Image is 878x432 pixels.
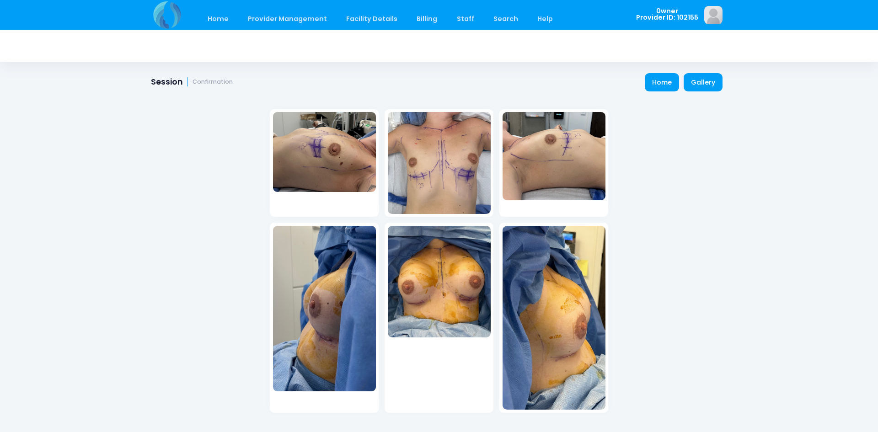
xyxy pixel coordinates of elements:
a: Provider Management [239,8,336,30]
small: Confirmation [193,79,233,85]
h1: Session [151,77,233,87]
a: Home [198,8,237,30]
a: Facility Details [337,8,407,30]
span: 0wner Provider ID: 102155 [636,8,698,21]
a: Staff [448,8,483,30]
a: Billing [408,8,446,30]
a: Home [645,73,680,91]
a: Help [529,8,562,30]
a: Search [484,8,527,30]
img: image [704,6,723,24]
a: Gallery [684,73,723,91]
